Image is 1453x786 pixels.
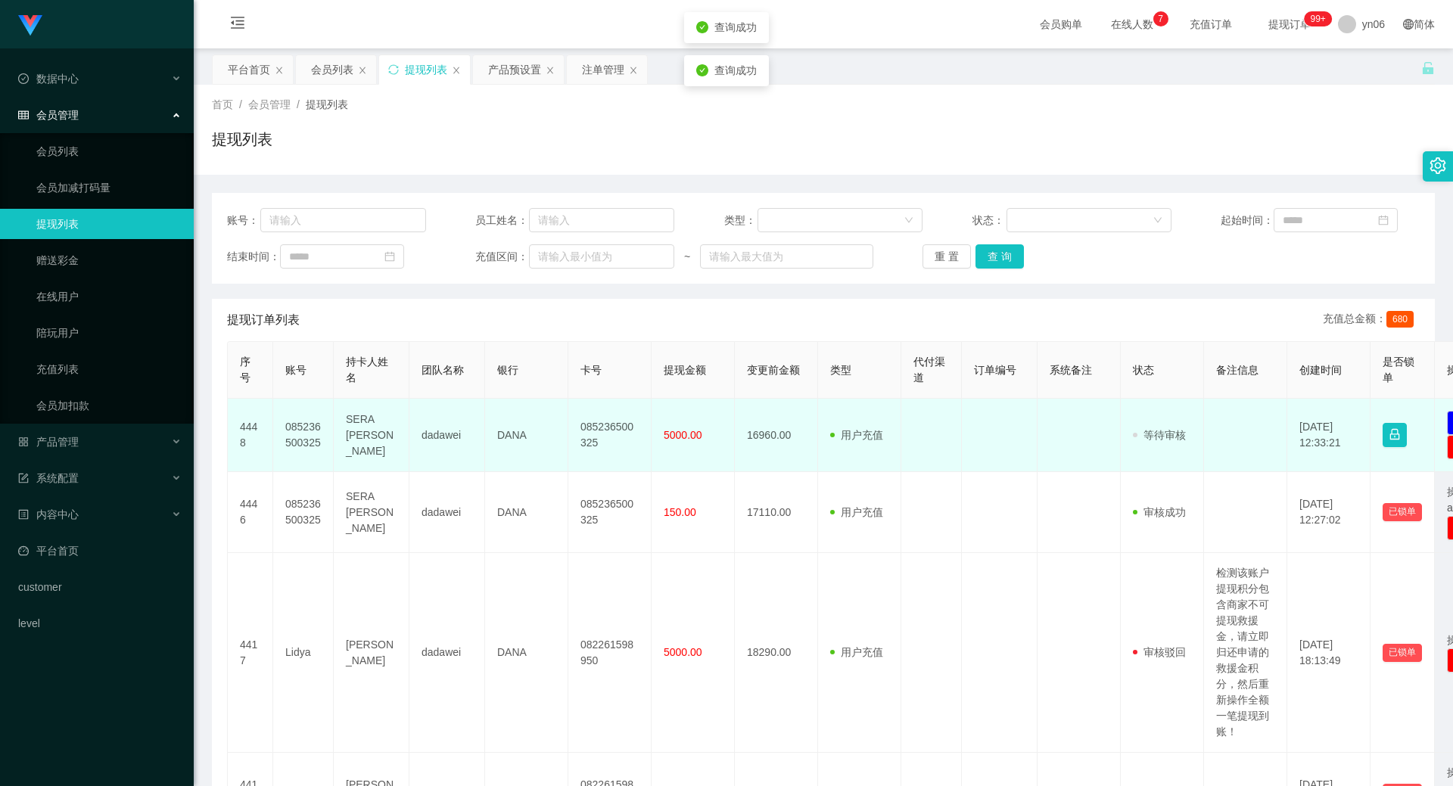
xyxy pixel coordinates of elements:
[568,472,652,553] td: 085236500325
[714,21,757,33] span: 查询成功
[36,390,182,421] a: 会员加扣款
[1299,364,1342,376] span: 创建时间
[1158,11,1163,26] p: 7
[422,364,464,376] span: 团队名称
[1182,19,1240,30] span: 充值订单
[273,553,334,753] td: Lidya
[227,213,260,228] span: 账号：
[475,213,528,228] span: 员工姓名：
[405,55,447,84] div: 提现列表
[1287,472,1371,553] td: [DATE] 12:27:02
[1103,19,1161,30] span: 在线人数
[36,172,182,203] a: 会员加减打码量
[384,251,395,262] i: 图标: calendar
[1204,553,1287,753] td: 检测该账户提现积分包含商家不可提现救援金，请立即归还申请的救援金积分，然后重新操作全额一笔提现到账！
[358,66,367,75] i: 图标: close
[1221,213,1274,228] span: 起始时间：
[212,1,263,49] i: 图标: menu-fold
[674,249,700,265] span: ~
[972,213,1007,228] span: 状态：
[36,281,182,312] a: 在线用户
[580,364,602,376] span: 卡号
[18,572,182,602] a: customer
[1287,553,1371,753] td: [DATE] 18:13:49
[1430,157,1446,174] i: 图标: setting
[974,364,1016,376] span: 订单编号
[273,472,334,553] td: 085236500325
[582,55,624,84] div: 注单管理
[904,216,913,226] i: 图标: down
[529,244,674,269] input: 请输入最小值为
[830,506,883,518] span: 用户充值
[975,244,1024,269] button: 查 询
[18,109,79,121] span: 会员管理
[1153,11,1168,26] sup: 7
[18,15,42,36] img: logo.9652507e.png
[913,356,945,384] span: 代付渠道
[409,553,485,753] td: dadawei
[696,21,708,33] i: icon: check-circle
[18,473,29,483] i: 图标: form
[664,506,696,518] span: 150.00
[1304,11,1331,26] sup: 277
[36,245,182,275] a: 赠送彩金
[1287,399,1371,472] td: [DATE] 12:33:21
[664,429,702,441] span: 5000.00
[18,436,79,448] span: 产品管理
[1133,364,1154,376] span: 状态
[346,356,388,384] span: 持卡人姓名
[273,399,334,472] td: 085236500325
[409,472,485,553] td: dadawei
[36,209,182,239] a: 提现列表
[297,98,300,110] span: /
[1403,19,1414,30] i: 图标: global
[260,208,426,232] input: 请输入
[1261,19,1318,30] span: 提现订单
[1216,364,1259,376] span: 备注信息
[664,364,706,376] span: 提现金额
[1378,215,1389,225] i: 图标: calendar
[240,356,250,384] span: 序号
[248,98,291,110] span: 会员管理
[1383,503,1422,521] button: 已锁单
[830,429,883,441] span: 用户充值
[830,364,851,376] span: 类型
[227,249,280,265] span: 结束时间：
[830,646,883,658] span: 用户充值
[1133,506,1186,518] span: 审核成功
[1133,646,1186,658] span: 审核驳回
[485,553,568,753] td: DANA
[388,64,399,75] i: 图标: sync
[18,509,29,520] i: 图标: profile
[239,98,242,110] span: /
[546,66,555,75] i: 图标: close
[212,98,233,110] span: 首页
[18,73,29,84] i: 图标: check-circle-o
[747,364,800,376] span: 变更前金额
[18,110,29,120] i: 图标: table
[664,646,702,658] span: 5000.00
[228,553,273,753] td: 4417
[485,472,568,553] td: DANA
[18,536,182,566] a: 图标: dashboard平台首页
[1386,311,1414,328] span: 680
[714,64,757,76] span: 查询成功
[409,399,485,472] td: dadawei
[311,55,353,84] div: 会员列表
[1421,61,1435,75] i: 图标: unlock
[1383,423,1407,447] button: 图标: lock
[228,399,273,472] td: 4448
[735,399,818,472] td: 16960.00
[1133,429,1186,441] span: 等待审核
[1153,216,1162,226] i: 图标: down
[36,136,182,166] a: 会员列表
[700,244,873,269] input: 请输入最大值为
[334,399,409,472] td: SERA [PERSON_NAME]
[36,318,182,348] a: 陪玩用户
[568,399,652,472] td: 085236500325
[18,508,79,520] span: 内容中心
[1050,364,1092,376] span: 系统备注
[497,364,518,376] span: 银行
[629,66,638,75] i: 图标: close
[568,553,652,753] td: 082261598950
